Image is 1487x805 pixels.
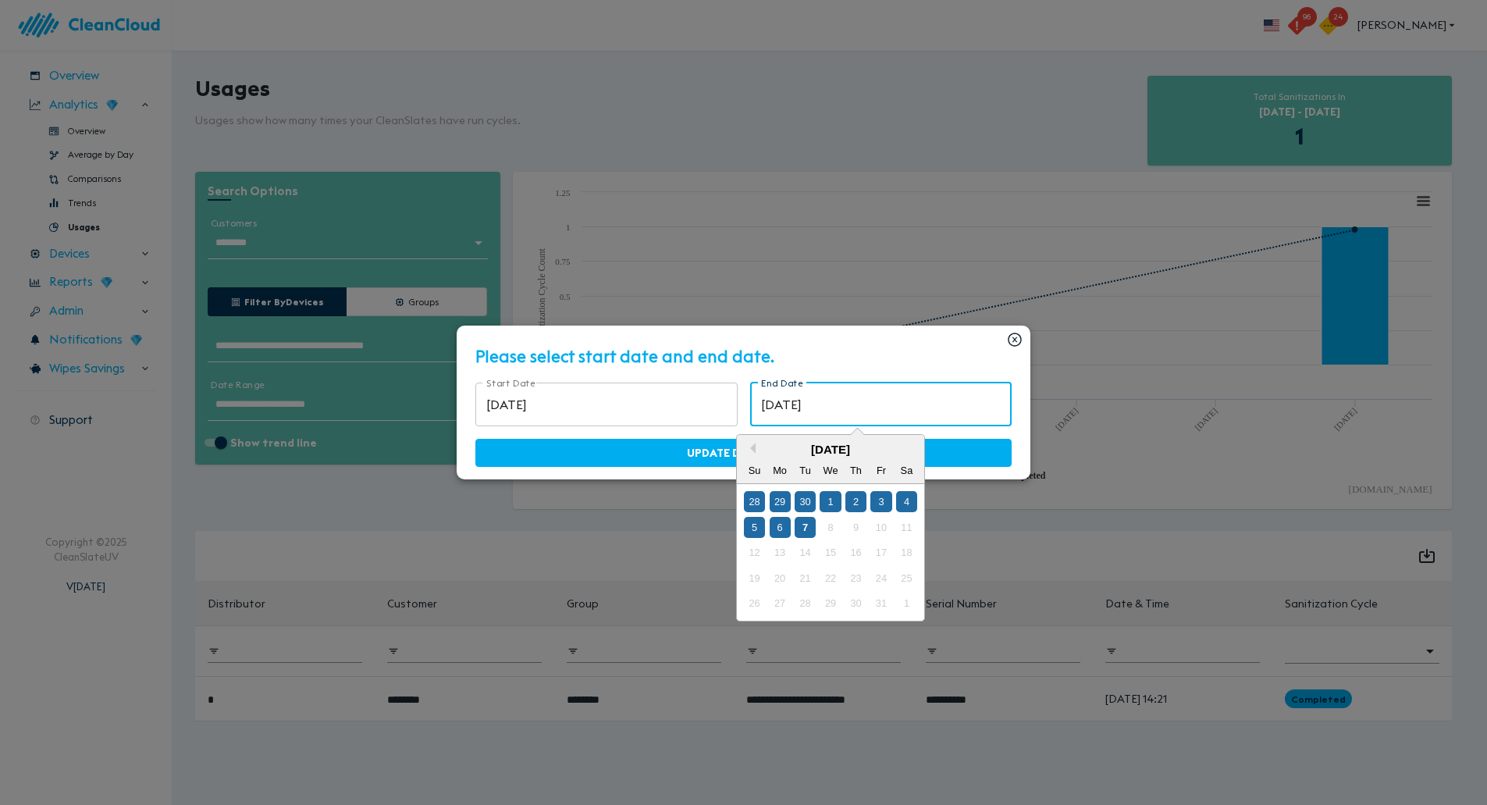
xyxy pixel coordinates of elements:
[770,460,791,481] div: Mo
[744,491,765,512] div: Choose Sunday, September 28th, 2025
[820,542,841,563] div: Not available Wednesday, October 15th, 2025
[870,460,891,481] div: Fr
[795,460,816,481] div: Tu
[870,516,891,537] div: Not available Friday, October 10th, 2025
[845,567,866,588] div: Not available Thursday, October 23rd, 2025
[475,439,1012,468] button: Update Date Range
[870,491,891,512] div: Choose Friday, October 3rd, 2025
[770,542,791,563] div: Not available Monday, October 13th, 2025
[896,593,917,614] div: Not available Saturday, November 1st, 2025
[820,593,841,614] div: Not available Wednesday, October 29th, 2025
[870,567,891,588] div: Not available Friday, October 24th, 2025
[896,542,917,563] div: Not available Saturday, October 18th, 2025
[820,567,841,588] div: Not available Wednesday, October 22nd, 2025
[744,542,765,563] div: Not available Sunday, October 12th, 2025
[870,542,891,563] div: Not available Friday, October 17th, 2025
[795,516,816,537] div: Choose Tuesday, October 7th, 2025
[896,567,917,588] div: Not available Saturday, October 25th, 2025
[845,516,866,537] div: Not available Thursday, October 9th, 2025
[820,516,841,537] div: Not available Wednesday, October 8th, 2025
[896,516,917,537] div: Not available Saturday, October 11th, 2025
[770,593,791,614] div: Not available Monday, October 27th, 2025
[845,593,866,614] div: Not available Thursday, October 30th, 2025
[742,489,919,615] div: month 2025-10
[745,443,756,454] button: Previous Month
[845,491,866,512] div: Choose Thursday, October 2nd, 2025
[795,593,816,614] div: Not available Tuesday, October 28th, 2025
[744,516,765,537] div: Choose Sunday, October 5th, 2025
[820,491,841,512] div: Choose Wednesday, October 1st, 2025
[795,567,816,588] div: Not available Tuesday, October 21st, 2025
[820,460,841,481] div: We
[744,593,765,614] div: Not available Sunday, October 26th, 2025
[896,491,917,512] div: Choose Saturday, October 4th, 2025
[475,345,1012,369] h2: Please select start date and end date.
[770,516,791,537] div: Choose Monday, October 6th, 2025
[795,491,816,512] div: Choose Tuesday, September 30th, 2025
[744,567,765,588] div: Not available Sunday, October 19th, 2025
[737,441,924,458] div: [DATE]
[845,542,866,563] div: Not available Thursday, October 16th, 2025
[870,593,891,614] div: Not available Friday, October 31st, 2025
[492,443,995,463] span: Update Date Range
[770,567,791,588] div: Not available Monday, October 20th, 2025
[845,460,866,481] div: Th
[770,491,791,512] div: Choose Monday, September 29th, 2025
[744,460,765,481] div: Su
[795,542,816,563] div: Not available Tuesday, October 14th, 2025
[896,460,917,481] div: Sa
